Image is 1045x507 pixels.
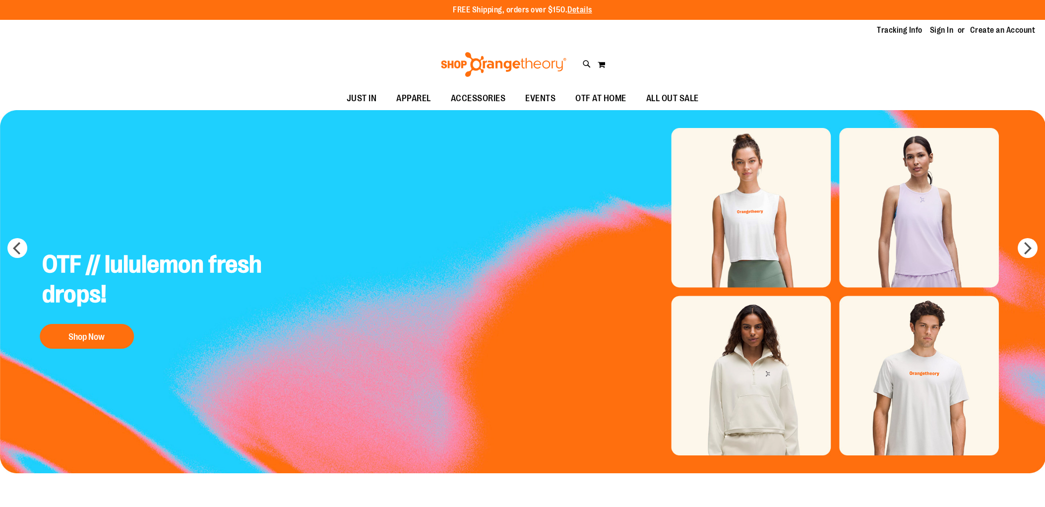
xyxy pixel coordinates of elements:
[35,242,270,319] h2: OTF // lululemon fresh drops!
[1018,238,1038,258] button: next
[575,87,626,110] span: OTF AT HOME
[7,238,27,258] button: prev
[453,4,592,16] p: FREE Shipping, orders over $150.
[877,25,922,36] a: Tracking Info
[930,25,954,36] a: Sign In
[525,87,555,110] span: EVENTS
[439,52,568,77] img: Shop Orangetheory
[451,87,506,110] span: ACCESSORIES
[396,87,431,110] span: APPAREL
[646,87,699,110] span: ALL OUT SALE
[347,87,377,110] span: JUST IN
[970,25,1036,36] a: Create an Account
[567,5,592,14] a: Details
[40,324,134,349] button: Shop Now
